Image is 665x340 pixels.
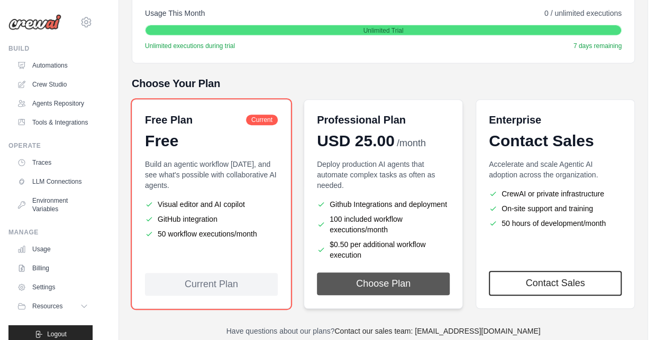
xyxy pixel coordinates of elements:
[145,229,278,239] li: 50 workflow executions/month
[13,57,93,74] a: Automations
[363,26,403,35] span: Unlimited Trial
[317,112,406,127] h6: Professional Plan
[145,273,278,296] div: Current Plan
[489,159,622,180] p: Accelerate and scale Agentic AI adoption across the organization.
[32,302,62,310] span: Resources
[8,228,93,237] div: Manage
[489,271,622,296] a: Contact Sales
[13,241,93,258] a: Usage
[145,214,278,224] li: GitHub integration
[397,136,426,150] span: /month
[13,154,93,171] a: Traces
[489,188,622,199] li: CrewAI or private infrastructure
[145,112,193,127] h6: Free Plan
[47,330,67,338] span: Logout
[317,131,395,150] span: USD 25.00
[145,8,205,18] span: Usage This Month
[8,44,93,53] div: Build
[246,115,278,125] span: Current
[13,192,93,218] a: Environment Variables
[489,131,622,150] div: Contact Sales
[573,42,622,50] span: 7 days remaining
[317,214,450,235] li: 100 included workflow executions/month
[13,260,93,277] a: Billing
[145,159,278,191] p: Build an agentic workflow [DATE], and see what's possible with collaborative AI agents.
[13,114,93,131] a: Tools & Integrations
[132,76,635,91] h5: Choose Your Plan
[13,76,93,93] a: Crew Studio
[145,42,235,50] span: Unlimited executions during trial
[145,131,278,150] div: Free
[317,239,450,260] li: $0.50 per additional workflow execution
[8,141,93,150] div: Operate
[317,272,450,295] button: Choose Plan
[13,279,93,296] a: Settings
[13,95,93,112] a: Agents Repository
[317,159,450,191] p: Deploy production AI agents that automate complex tasks as often as needed.
[334,327,540,335] a: Contact our sales team: [EMAIL_ADDRESS][DOMAIN_NAME]
[132,326,635,336] p: Have questions about our plans?
[544,8,622,18] span: 0 / unlimited executions
[489,112,622,127] h6: Enterprise
[13,173,93,190] a: LLM Connections
[8,14,61,30] img: Logo
[489,218,622,229] li: 50 hours of development/month
[145,199,278,210] li: Visual editor and AI copilot
[317,199,450,210] li: Github Integrations and deployment
[13,298,93,315] button: Resources
[489,203,622,214] li: On-site support and training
